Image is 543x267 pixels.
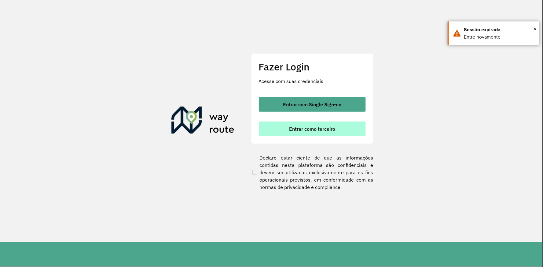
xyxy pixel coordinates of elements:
[534,24,537,33] span: ×
[259,77,366,85] p: Acesse com suas credenciais
[464,26,535,33] div: Sessão expirada
[259,61,366,73] h2: Fazer Login
[534,24,537,33] button: Close
[251,154,373,191] label: Declaro estar ciente de que as informações contidas nesta plataforma são confidenciais e devem se...
[464,33,535,41] div: Entre novamente
[259,97,366,112] button: button
[259,122,366,136] button: button
[283,102,341,107] span: Entrar com Single Sign-on
[171,107,234,136] img: Roteirizador AmbevTech
[289,126,335,131] span: Entrar como terceiro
